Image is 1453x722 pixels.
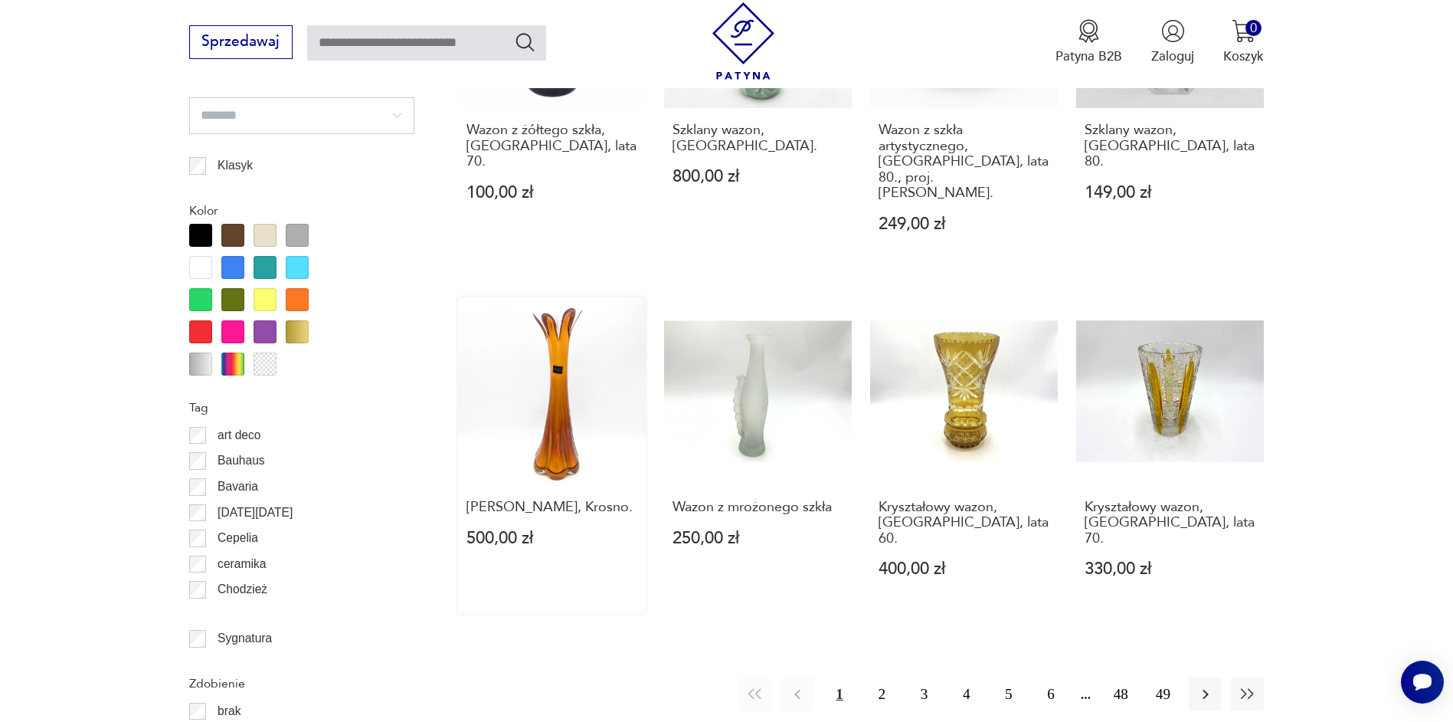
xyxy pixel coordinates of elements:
iframe: Smartsupp widget button [1401,661,1444,704]
p: art deco [218,425,260,445]
p: 330,00 zł [1085,561,1255,577]
button: 2 [866,678,898,711]
p: Zaloguj [1151,48,1194,65]
button: 49 [1147,678,1180,711]
p: 100,00 zł [466,185,637,201]
a: Kryształowy wazon, Polska, lata 70.Kryształowy wazon, [GEOGRAPHIC_DATA], lata 70.330,00 zł [1076,297,1264,613]
button: 5 [992,678,1025,711]
p: Sygnatura [218,628,272,648]
p: 249,00 zł [879,216,1049,232]
img: Patyna - sklep z meblami i dekoracjami vintage [705,2,782,80]
button: 6 [1034,678,1067,711]
img: Ikona koszyka [1232,19,1255,43]
h3: Kryształowy wazon, [GEOGRAPHIC_DATA], lata 70. [1085,500,1255,546]
p: Kolor [189,201,414,221]
p: Chodzież [218,579,267,599]
button: 48 [1104,678,1137,711]
p: Koszyk [1223,48,1264,65]
button: Patyna B2B [1055,19,1122,65]
img: Ikona medalu [1077,19,1101,43]
button: 0Koszyk [1223,19,1264,65]
p: 250,00 zł [673,530,843,546]
p: Bavaria [218,477,258,497]
h3: Szklany wazon, [GEOGRAPHIC_DATA], lata 80. [1085,123,1255,169]
button: Sprzedawaj [189,25,293,59]
button: 4 [950,678,983,711]
h3: [PERSON_NAME], Krosno. [466,500,637,515]
button: 3 [908,678,941,711]
h3: Wazon z żółtego szkła, [GEOGRAPHIC_DATA], lata 70. [466,123,637,169]
h3: Wazon z mrożonego szkła [673,500,843,515]
p: 400,00 zł [879,561,1049,577]
h3: Wazon z szkła artystycznego, [GEOGRAPHIC_DATA], lata 80., proj. [PERSON_NAME]. [879,123,1049,201]
div: 0 [1245,20,1262,36]
p: Zdobienie [189,674,414,694]
a: Sprzedawaj [189,37,293,49]
h3: Kryształowy wazon, [GEOGRAPHIC_DATA], lata 60. [879,500,1049,546]
h3: Szklany wazon, [GEOGRAPHIC_DATA]. [673,123,843,154]
p: Bauhaus [218,451,265,471]
p: Cepelia [218,528,258,548]
p: Ćmielów [218,605,263,625]
p: [DATE][DATE] [218,503,293,523]
a: Kryształowy wazon, Polska, lata 60.Kryształowy wazon, [GEOGRAPHIC_DATA], lata 60.400,00 zł [870,297,1058,613]
button: Szukaj [514,31,536,53]
p: 149,00 zł [1085,185,1255,201]
p: Patyna B2B [1055,48,1122,65]
a: Wazon Makora, Krosno.[PERSON_NAME], Krosno.500,00 zł [458,297,646,613]
p: Tag [189,398,414,418]
a: Wazon z mrożonego szkłaWazon z mrożonego szkła250,00 zł [664,297,852,613]
img: Ikonka użytkownika [1161,19,1185,43]
p: 500,00 zł [466,530,637,546]
a: Ikona medaluPatyna B2B [1055,19,1122,65]
button: Zaloguj [1151,19,1194,65]
button: 1 [823,678,856,711]
p: ceramika [218,554,266,574]
p: Klasyk [218,156,253,176]
p: brak [218,701,241,721]
p: 800,00 zł [673,169,843,185]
